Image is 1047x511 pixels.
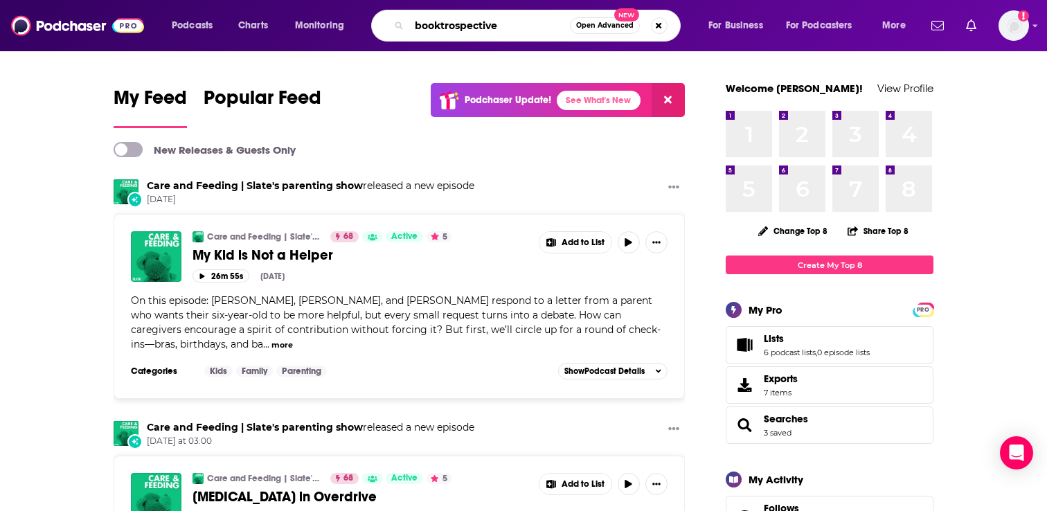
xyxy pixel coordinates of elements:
[663,179,685,197] button: Show More Button
[207,231,321,242] a: Care and Feeding | Slate's parenting show
[386,473,423,484] a: Active
[172,16,213,35] span: Podcasts
[926,14,949,37] a: Show notifications dropdown
[731,335,758,355] a: Lists
[570,17,640,34] button: Open AdvancedNew
[764,332,784,345] span: Lists
[285,15,362,37] button: open menu
[204,86,321,118] span: Popular Feed
[193,246,333,264] span: My Kid is Not a Helper
[915,304,931,314] a: PRO
[539,474,611,494] button: Show More Button
[708,16,763,35] span: For Business
[562,479,605,490] span: Add to List
[147,179,363,192] a: Care and Feeding | Slate's parenting show
[193,473,204,484] img: Care and Feeding | Slate's parenting show
[764,373,798,385] span: Exports
[645,473,668,495] button: Show More Button
[877,82,933,95] a: View Profile
[343,472,353,485] span: 68
[726,406,933,444] span: Searches
[750,222,836,240] button: Change Top 8
[465,94,551,106] p: Podchaser Update!
[409,15,570,37] input: Search podcasts, credits, & more...
[557,91,641,110] a: See What's New
[999,10,1029,41] button: Show profile menu
[645,231,668,253] button: Show More Button
[558,363,668,379] button: ShowPodcast Details
[193,231,204,242] a: Care and Feeding | Slate's parenting show
[699,15,780,37] button: open menu
[147,179,474,192] h3: released a new episode
[786,16,852,35] span: For Podcasters
[295,16,344,35] span: Monitoring
[1000,436,1033,469] div: Open Intercom Messenger
[731,375,758,395] span: Exports
[271,339,293,351] button: more
[764,348,816,357] a: 6 podcast lists
[114,142,296,157] a: New Releases & Guests Only
[162,15,231,37] button: open menu
[131,231,181,282] img: My Kid is Not a Helper
[427,473,451,484] button: 5
[260,271,285,281] div: [DATE]
[204,86,321,128] a: Popular Feed
[764,428,791,438] a: 3 saved
[236,366,273,377] a: Family
[539,232,611,253] button: Show More Button
[915,305,931,315] span: PRO
[960,14,982,37] a: Show notifications dropdown
[114,421,138,446] img: Care and Feeding | Slate's parenting show
[726,326,933,364] span: Lists
[114,86,187,128] a: My Feed
[562,237,605,248] span: Add to List
[882,16,906,35] span: More
[11,12,144,39] img: Podchaser - Follow, Share and Rate Podcasts
[391,230,418,244] span: Active
[764,413,808,425] a: Searches
[131,294,661,350] span: On this episode: [PERSON_NAME], [PERSON_NAME], and [PERSON_NAME] respond to a letter from a paren...
[391,472,418,485] span: Active
[777,15,872,37] button: open menu
[238,16,268,35] span: Charts
[193,246,529,264] a: My Kid is Not a Helper
[847,217,909,244] button: Share Top 8
[330,473,359,484] a: 68
[726,366,933,404] a: Exports
[614,8,639,21] span: New
[817,348,870,357] a: 0 episode lists
[816,348,817,357] span: ,
[263,338,269,350] span: ...
[731,415,758,435] a: Searches
[330,231,359,242] a: 68
[726,82,863,95] a: Welcome [PERSON_NAME]!
[193,488,529,505] a: [MEDICAL_DATA] in Overdrive
[726,256,933,274] a: Create My Top 8
[764,332,870,345] a: Lists
[131,366,193,377] h3: Categories
[384,10,694,42] div: Search podcasts, credits, & more...
[999,10,1029,41] span: Logged in as simonkids1
[276,366,327,377] a: Parenting
[147,436,474,447] span: [DATE] at 03:00
[386,231,423,242] a: Active
[872,15,923,37] button: open menu
[114,179,138,204] img: Care and Feeding | Slate's parenting show
[114,86,187,118] span: My Feed
[999,10,1029,41] img: User Profile
[749,303,782,316] div: My Pro
[127,192,143,207] div: New Episode
[207,473,321,484] a: Care and Feeding | Slate's parenting show
[564,366,645,376] span: Show Podcast Details
[147,421,363,433] a: Care and Feeding | Slate's parenting show
[576,22,634,29] span: Open Advanced
[764,388,798,397] span: 7 items
[193,488,377,505] span: [MEDICAL_DATA] in Overdrive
